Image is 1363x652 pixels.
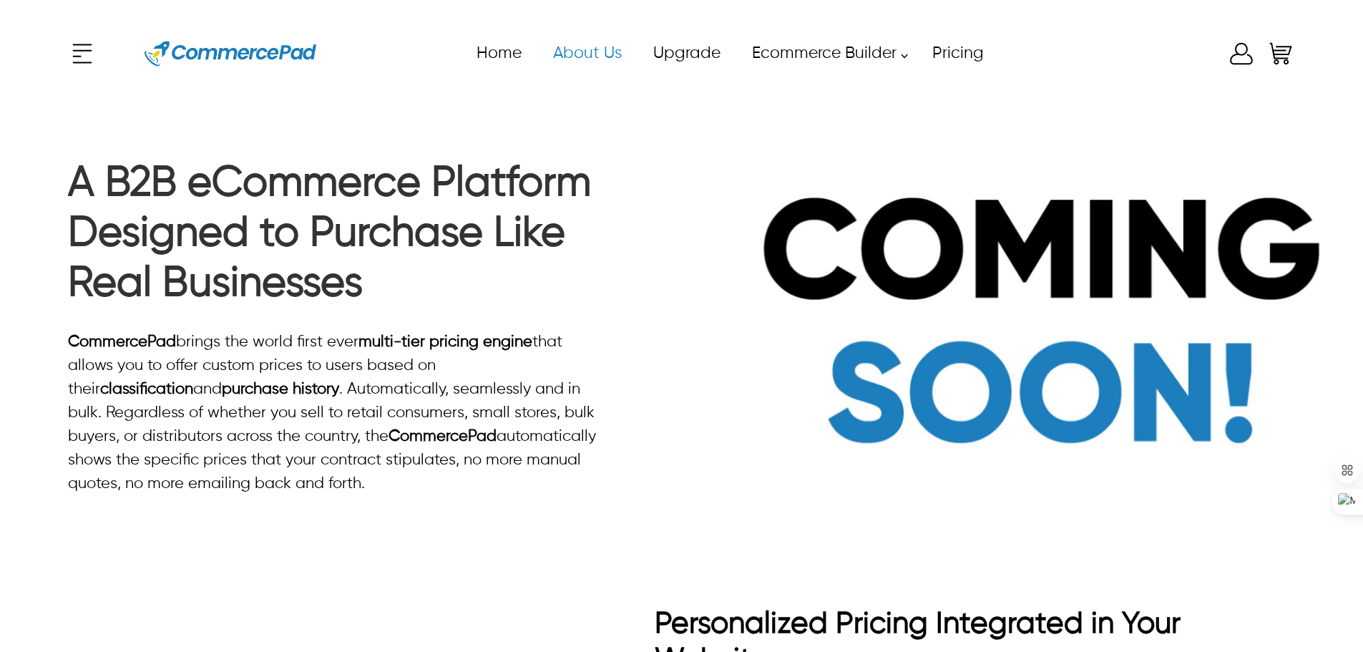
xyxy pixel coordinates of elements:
h1: A B2B eCommerce Platform Designed to Purchase Like Real Businesses [68,159,611,316]
a: Website Logo for Commerce Pad [132,21,328,86]
strong: multi-tier pricing engine [358,334,532,350]
strong: purchase history [222,381,339,397]
a: Home [460,37,537,69]
strong: classification [100,381,193,397]
a: Pricing [916,37,999,69]
p: brings the world first ever that allows you to offer custom prices to users based on their and . ... [68,331,611,496]
a: Ecommerce Builder [736,37,916,69]
img: Website Logo for Commerce Pad [145,21,316,86]
a: CommercePad [389,429,497,444]
a: Upgrade [637,37,736,69]
a: Shopping Cart [1266,39,1295,68]
a: CommercePad [68,334,176,350]
a: About Us [537,37,637,69]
